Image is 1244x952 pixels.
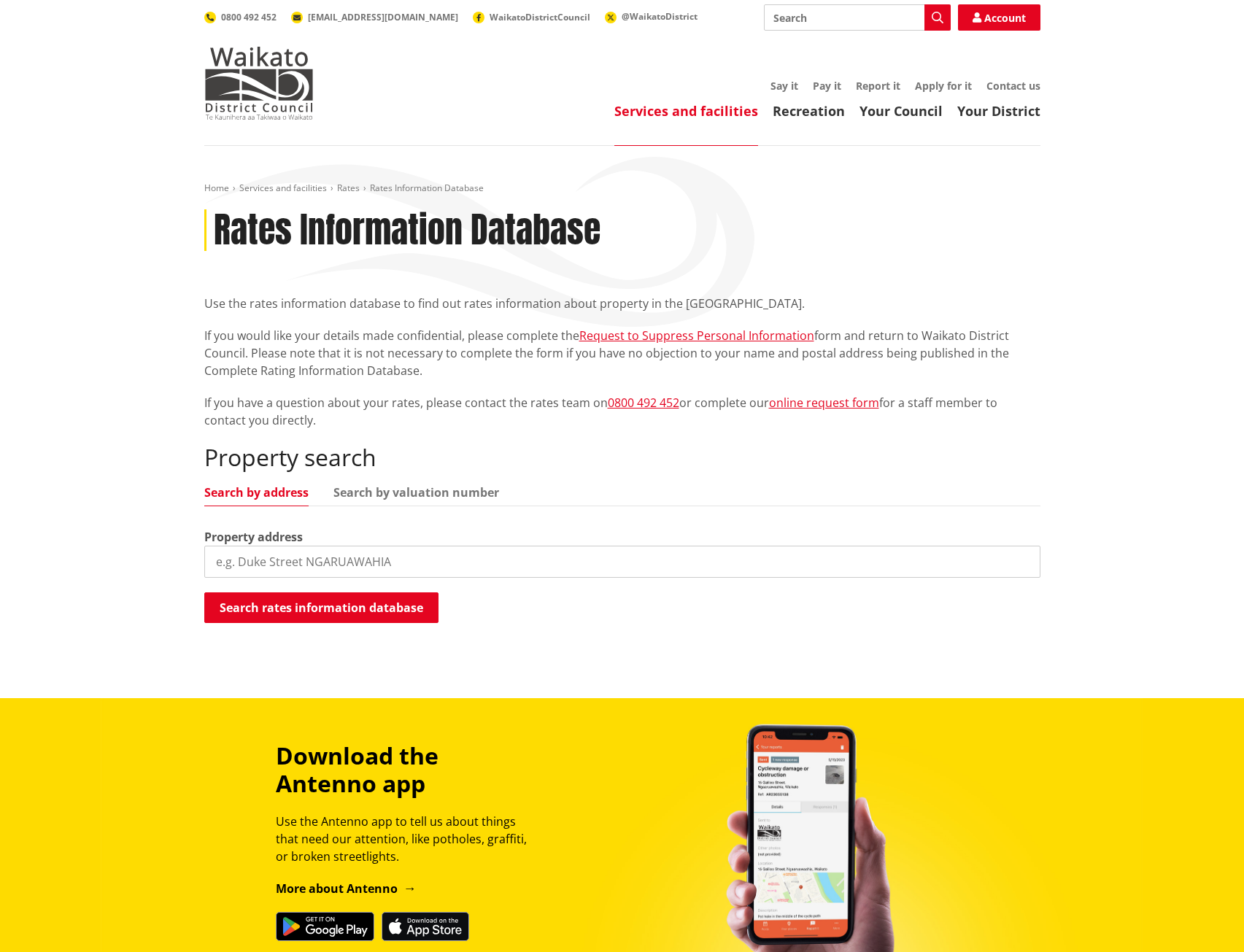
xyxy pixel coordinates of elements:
[204,295,1040,312] p: Use the rates information database to find out rates information about property in the [GEOGRAPHI...
[958,4,1040,31] a: Account
[276,742,540,798] h3: Download the Antenno app
[813,79,841,93] a: Pay it
[204,182,229,194] a: Home
[204,444,1040,471] h2: Property search
[859,102,943,120] a: Your Council
[622,10,698,23] span: @WaikatoDistrict
[214,209,600,252] h1: Rates Information Database
[957,102,1040,120] a: Your District
[276,813,540,865] p: Use the Antenno app to tell us about things that need our attention, like potholes, graffiti, or ...
[204,546,1040,578] input: e.g. Duke Street NGARUAWAHIA
[769,395,879,411] a: online request form
[490,11,590,23] span: WaikatoDistrictCouncil
[608,395,679,411] a: 0800 492 452
[204,528,303,546] label: Property address
[204,394,1040,429] p: If you have a question about your rates, please contact the rates team on or complete our for a s...
[204,11,277,23] a: 0800 492 452
[605,10,698,23] a: @WaikatoDistrict
[856,79,900,93] a: Report it
[382,912,469,941] img: Download on the App Store
[276,912,374,941] img: Get it on Google Play
[986,79,1040,93] a: Contact us
[221,11,277,23] span: 0800 492 452
[204,327,1040,379] p: If you would like your details made confidential, please complete the form and return to Waikato ...
[204,592,439,623] button: Search rates information database
[915,79,972,93] a: Apply for it
[773,102,845,120] a: Recreation
[770,79,798,93] a: Say it
[337,182,360,194] a: Rates
[764,4,951,31] input: Search input
[333,487,499,498] a: Search by valuation number
[239,182,327,194] a: Services and facilities
[204,47,314,120] img: Waikato District Council - Te Kaunihera aa Takiwaa o Waikato
[579,328,814,344] a: Request to Suppress Personal Information
[614,102,758,120] a: Services and facilities
[308,11,458,23] span: [EMAIL_ADDRESS][DOMAIN_NAME]
[204,487,309,498] a: Search by address
[473,11,590,23] a: WaikatoDistrictCouncil
[370,182,484,194] span: Rates Information Database
[204,182,1040,195] nav: breadcrumb
[276,881,417,897] a: More about Antenno
[291,11,458,23] a: [EMAIL_ADDRESS][DOMAIN_NAME]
